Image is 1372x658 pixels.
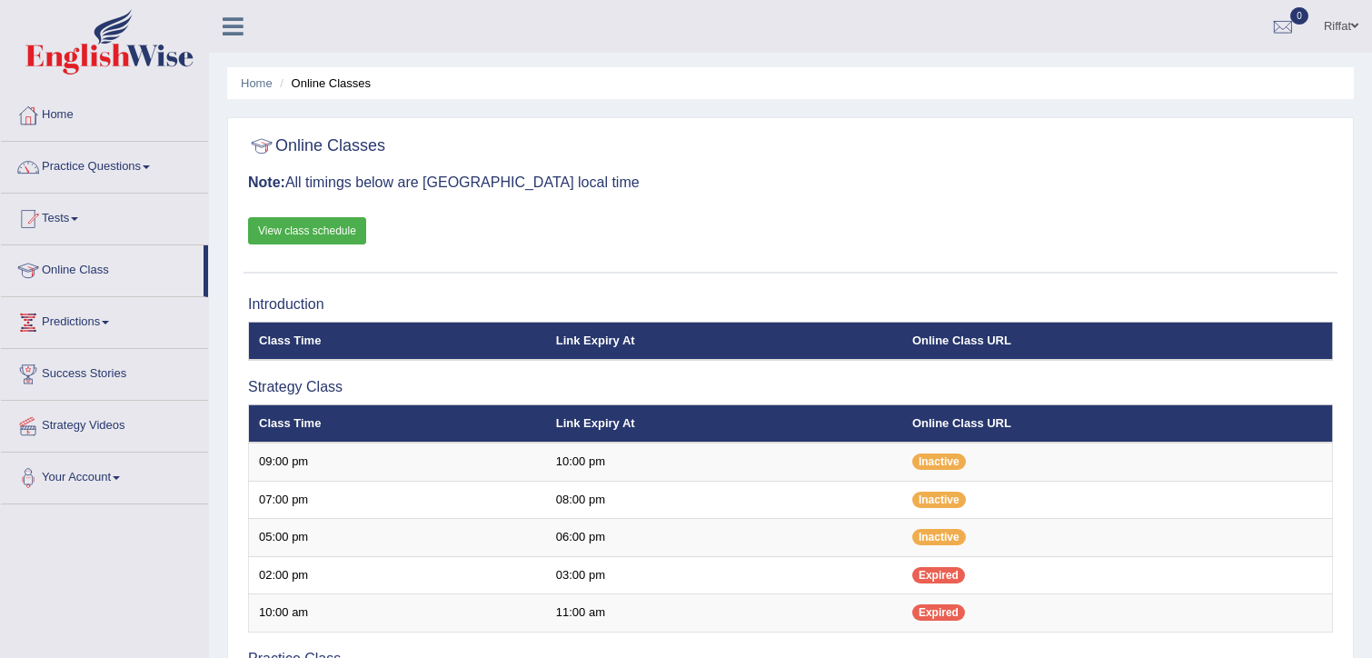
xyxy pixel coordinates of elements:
[902,404,1333,443] th: Online Class URL
[1,90,208,135] a: Home
[249,556,546,594] td: 02:00 pm
[248,133,385,160] h2: Online Classes
[248,379,1333,395] h3: Strategy Class
[912,454,966,470] span: Inactive
[249,443,546,481] td: 09:00 pm
[1,297,208,343] a: Predictions
[546,322,902,360] th: Link Expiry At
[546,481,902,519] td: 08:00 pm
[249,594,546,633] td: 10:00 am
[249,481,546,519] td: 07:00 pm
[248,174,285,190] b: Note:
[1,349,208,394] a: Success Stories
[1,194,208,239] a: Tests
[912,492,966,508] span: Inactive
[1290,7,1308,25] span: 0
[248,174,1333,191] h3: All timings below are [GEOGRAPHIC_DATA] local time
[902,322,1333,360] th: Online Class URL
[249,322,546,360] th: Class Time
[1,142,208,187] a: Practice Questions
[1,453,208,498] a: Your Account
[1,245,204,291] a: Online Class
[546,519,902,557] td: 06:00 pm
[912,529,966,545] span: Inactive
[546,594,902,633] td: 11:00 am
[248,296,1333,313] h3: Introduction
[1,401,208,446] a: Strategy Videos
[546,443,902,481] td: 10:00 pm
[248,217,366,244] a: View class schedule
[912,604,965,621] span: Expired
[912,567,965,583] span: Expired
[275,75,371,92] li: Online Classes
[249,404,546,443] th: Class Time
[249,519,546,557] td: 05:00 pm
[546,404,902,443] th: Link Expiry At
[241,76,273,90] a: Home
[546,556,902,594] td: 03:00 pm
